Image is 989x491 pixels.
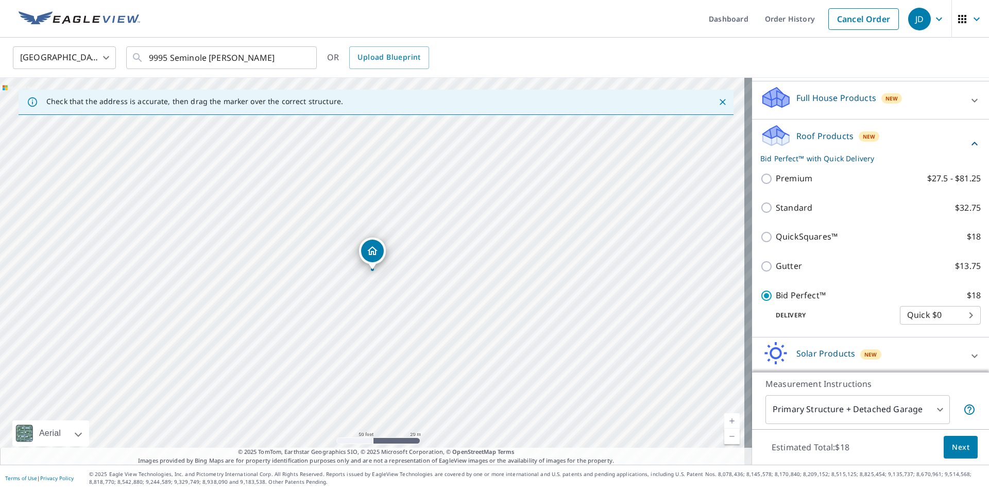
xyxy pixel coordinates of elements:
span: Next [952,441,969,454]
a: Current Level 19, Zoom In [724,413,740,429]
img: EV Logo [19,11,140,27]
a: Privacy Policy [40,475,74,482]
p: $13.75 [955,260,981,273]
p: $32.75 [955,201,981,214]
div: Aerial [36,420,64,446]
a: Terms [498,448,515,455]
span: New [885,94,898,103]
p: Premium [776,172,812,185]
a: Current Level 19, Zoom Out [724,429,740,444]
p: Measurement Instructions [765,378,976,390]
p: Gutter [776,260,802,273]
a: Terms of Use [5,475,37,482]
div: Aerial [12,420,89,446]
p: Bid Perfect™ [776,289,826,302]
input: Search by address or latitude-longitude [149,43,296,72]
a: Upload Blueprint [349,46,429,69]
p: $18 [967,230,981,243]
div: Dropped pin, building 1, Residential property, 9995 Seminole Redford, MI 48239 [359,238,386,269]
span: New [864,350,877,359]
p: Delivery [760,311,900,320]
span: Your report will include the primary structure and a detached garage if one exists. [963,403,976,416]
div: Primary Structure + Detached Garage [765,395,950,424]
p: Roof Products [796,130,854,142]
div: Full House ProductsNew [760,86,981,115]
span: Upload Blueprint [357,51,420,64]
p: Estimated Total: $18 [763,436,858,459]
span: © 2025 TomTom, Earthstar Geographics SIO, © 2025 Microsoft Corporation, © [238,448,515,456]
div: Solar ProductsNew [760,342,981,371]
a: OpenStreetMap [452,448,496,455]
p: Check that the address is accurate, then drag the marker over the correct structure. [46,97,343,106]
p: | [5,475,74,481]
p: $18 [967,289,981,302]
p: Standard [776,201,812,214]
p: Full House Products [796,92,876,104]
div: JD [908,8,931,30]
a: Cancel Order [828,8,899,30]
button: Next [944,436,978,459]
div: Quick $0 [900,301,981,330]
span: New [863,132,876,141]
p: Solar Products [796,347,855,360]
p: © 2025 Eagle View Technologies, Inc. and Pictometry International Corp. All Rights Reserved. Repo... [89,470,984,486]
p: QuickSquares™ [776,230,838,243]
div: [GEOGRAPHIC_DATA] [13,43,116,72]
div: OR [327,46,429,69]
button: Close [716,95,729,109]
p: $27.5 - $81.25 [927,172,981,185]
p: Bid Perfect™ with Quick Delivery [760,153,968,164]
div: Roof ProductsNewBid Perfect™ with Quick Delivery [760,124,981,164]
